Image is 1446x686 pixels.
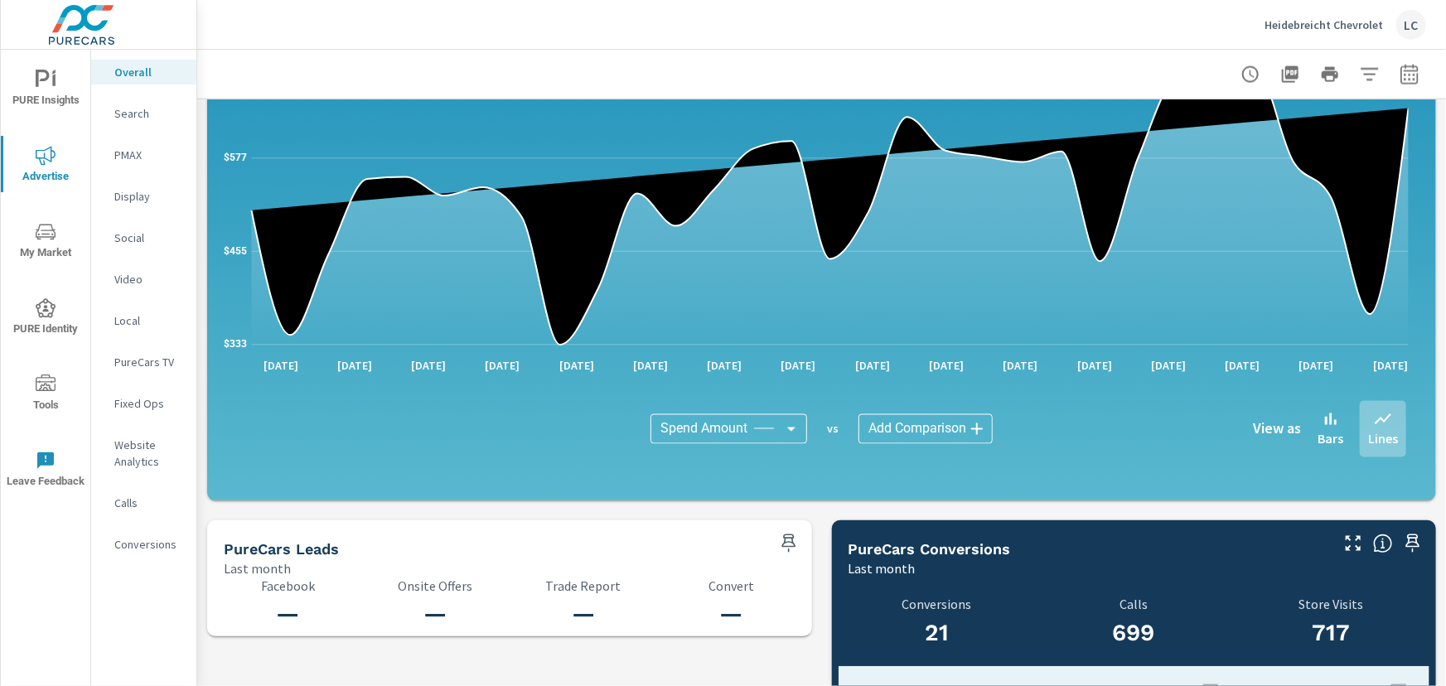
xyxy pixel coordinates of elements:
[224,339,247,350] text: $333
[849,559,916,579] p: Last month
[91,391,196,416] div: Fixed Ops
[621,358,679,374] p: [DATE]
[6,298,85,339] span: PURE Identity
[1400,530,1426,557] span: Save this to your personalized report
[224,152,247,164] text: $577
[91,532,196,557] div: Conversions
[114,64,183,80] p: Overall
[224,601,351,629] h3: —
[114,495,183,511] p: Calls
[1232,597,1429,612] p: Store Visits
[114,354,183,370] p: PureCars TV
[1213,358,1271,374] p: [DATE]
[1066,358,1124,374] p: [DATE]
[91,60,196,85] div: Overall
[667,601,795,629] h3: —
[252,358,310,374] p: [DATE]
[776,530,802,557] span: Save this to your personalized report
[695,358,753,374] p: [DATE]
[849,597,1026,612] p: Conversions
[224,245,247,257] text: $455
[224,541,339,558] h5: PureCars Leads
[371,601,499,629] h3: —
[91,101,196,126] div: Search
[114,312,183,329] p: Local
[858,414,993,444] div: Add Comparison
[1313,58,1347,91] button: Print Report
[91,432,196,474] div: Website Analytics
[1274,58,1307,91] button: "Export Report to PDF"
[91,225,196,250] div: Social
[1265,17,1383,32] p: Heidebreicht Chevrolet
[1045,597,1222,612] p: Calls
[473,358,531,374] p: [DATE]
[224,579,351,594] p: Facebook
[114,188,183,205] p: Display
[6,70,85,110] span: PURE Insights
[114,395,183,412] p: Fixed Ops
[1139,358,1197,374] p: [DATE]
[114,105,183,122] p: Search
[1353,58,1386,91] button: Apply Filters
[1253,421,1301,437] h6: View as
[992,358,1050,374] p: [DATE]
[91,490,196,515] div: Calls
[1396,10,1426,40] div: LC
[548,358,606,374] p: [DATE]
[849,541,1011,558] h5: PureCars Conversions
[1373,534,1393,553] span: Understand conversion over the selected time range.
[6,146,85,186] span: Advertise
[1340,530,1366,557] button: Make Fullscreen
[6,451,85,491] span: Leave Feedback
[1393,58,1426,91] button: Select Date Range
[650,414,807,444] div: Spend Amount
[91,350,196,374] div: PureCars TV
[667,579,795,594] p: Convert
[399,358,457,374] p: [DATE]
[371,579,499,594] p: Onsite Offers
[520,579,647,594] p: Trade Report
[91,184,196,209] div: Display
[224,559,291,579] p: Last month
[868,421,966,437] span: Add Comparison
[114,147,183,163] p: PMAX
[1,50,90,507] div: nav menu
[844,358,902,374] p: [DATE]
[114,271,183,287] p: Video
[1288,358,1346,374] p: [DATE]
[114,536,183,553] p: Conversions
[1368,429,1398,449] p: Lines
[326,358,384,374] p: [DATE]
[1232,619,1429,647] h3: 717
[1318,429,1343,449] p: Bars
[520,601,647,629] h3: —
[1045,619,1222,647] h3: 699
[91,143,196,167] div: PMAX
[807,422,858,437] p: vs
[770,358,828,374] p: [DATE]
[1361,358,1419,374] p: [DATE]
[917,358,975,374] p: [DATE]
[114,437,183,470] p: Website Analytics
[6,374,85,415] span: Tools
[660,421,747,437] span: Spend Amount
[91,308,196,333] div: Local
[6,222,85,263] span: My Market
[849,619,1026,647] h3: 21
[114,229,183,246] p: Social
[91,267,196,292] div: Video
